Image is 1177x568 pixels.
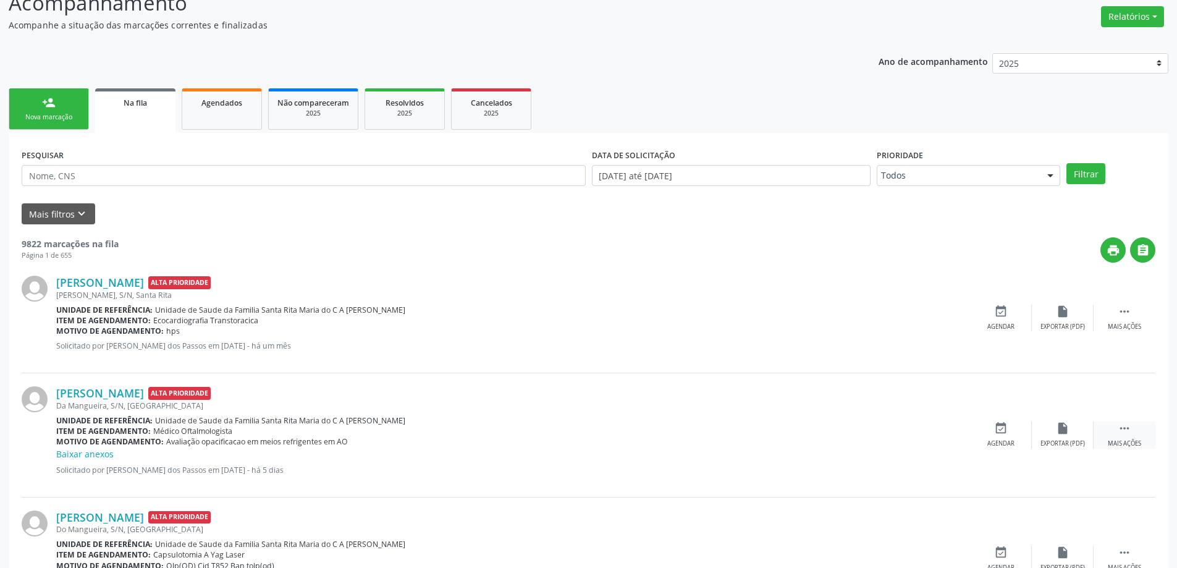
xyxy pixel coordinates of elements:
[166,326,180,336] span: hps
[386,98,424,108] span: Resolvidos
[56,341,970,351] p: Solicitado por [PERSON_NAME] dos Passos em [DATE] - há um mês
[56,315,151,326] b: Item de agendamento:
[155,415,405,426] span: Unidade de Saude da Familia Santa Rita Maria do C A [PERSON_NAME]
[1118,305,1131,318] i: 
[153,315,258,326] span: Ecocardiografia Transtoracica
[881,169,1035,182] span: Todos
[277,98,349,108] span: Não compareceram
[56,549,151,560] b: Item de agendamento:
[592,146,675,165] label: DATA DE SOLICITAÇÃO
[1108,439,1141,448] div: Mais ações
[56,415,153,426] b: Unidade de referência:
[56,386,144,400] a: [PERSON_NAME]
[56,436,164,447] b: Motivo de agendamento:
[56,539,153,549] b: Unidade de referência:
[56,290,970,300] div: [PERSON_NAME], S/N, Santa Rita
[1136,244,1150,257] i: 
[1040,323,1085,331] div: Exportar (PDF)
[22,238,119,250] strong: 9822 marcações na fila
[148,511,211,524] span: Alta Prioridade
[148,276,211,289] span: Alta Prioridade
[22,165,586,186] input: Nome, CNS
[42,96,56,109] div: person_add
[155,539,405,549] span: Unidade de Saude da Familia Santa Rita Maria do C A [PERSON_NAME]
[56,276,144,289] a: [PERSON_NAME]
[124,98,147,108] span: Na fila
[22,203,95,225] button: Mais filtroskeyboard_arrow_down
[1108,323,1141,331] div: Mais ações
[155,305,405,315] span: Unidade de Saude da Familia Santa Rita Maria do C A [PERSON_NAME]
[592,165,871,186] input: Selecione um intervalo
[18,112,80,122] div: Nova marcação
[994,305,1008,318] i: event_available
[987,323,1015,331] div: Agendar
[56,401,970,411] div: Da Mangueira, S/N, [GEOGRAPHIC_DATA]
[987,439,1015,448] div: Agendar
[994,546,1008,559] i: event_available
[56,465,970,475] p: Solicitado por [PERSON_NAME] dos Passos em [DATE] - há 5 dias
[22,250,119,261] div: Página 1 de 655
[1101,6,1164,27] button: Relatórios
[56,305,153,315] b: Unidade de referência:
[1056,422,1069,435] i: insert_drive_file
[75,207,88,221] i: keyboard_arrow_down
[1100,237,1126,263] button: print
[277,109,349,118] div: 2025
[1066,163,1105,184] button: Filtrar
[153,549,245,560] span: Capsulotomia A Yag Laser
[877,146,923,165] label: Prioridade
[9,19,821,32] p: Acompanhe a situação das marcações correntes e finalizadas
[22,386,48,412] img: img
[879,53,988,69] p: Ano de acompanhamento
[56,426,151,436] b: Item de agendamento:
[201,98,242,108] span: Agendados
[471,98,512,108] span: Cancelados
[22,146,64,165] label: PESQUISAR
[56,524,970,535] div: Do Mangueira, S/N, [GEOGRAPHIC_DATA]
[1040,439,1085,448] div: Exportar (PDF)
[1056,546,1069,559] i: insert_drive_file
[374,109,436,118] div: 2025
[148,387,211,400] span: Alta Prioridade
[460,109,522,118] div: 2025
[166,436,348,447] span: Avaliação opacificacao em meios refrigentes em AO
[1118,422,1131,435] i: 
[153,426,232,436] span: Médico Oftalmologista
[1118,546,1131,559] i: 
[1130,237,1155,263] button: 
[1107,244,1120,257] i: print
[56,326,164,336] b: Motivo de agendamento:
[1056,305,1069,318] i: insert_drive_file
[22,276,48,302] img: img
[994,422,1008,435] i: event_available
[56,448,114,460] a: Baixar anexos
[56,511,144,524] a: [PERSON_NAME]
[22,511,48,536] img: img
